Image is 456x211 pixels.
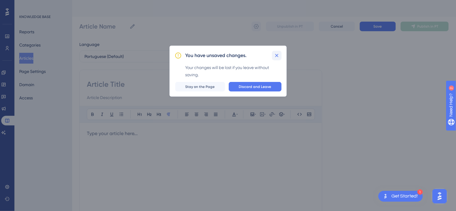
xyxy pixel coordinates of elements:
[418,189,423,195] div: 1
[382,193,389,200] img: launcher-image-alternative-text
[185,52,247,59] h2: You have unsaved changes.
[431,187,449,205] iframe: UserGuiding AI Assistant Launcher
[378,191,423,202] div: Open Get Started! checklist, remaining modules: 1
[392,193,418,200] div: Get Started!
[41,3,43,8] div: 2
[239,84,271,89] span: Discard and Leave
[185,84,215,89] span: Stay on the Page
[185,64,282,78] div: Your changes will be lost if you leave without saving.
[14,2,38,9] span: Need Help?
